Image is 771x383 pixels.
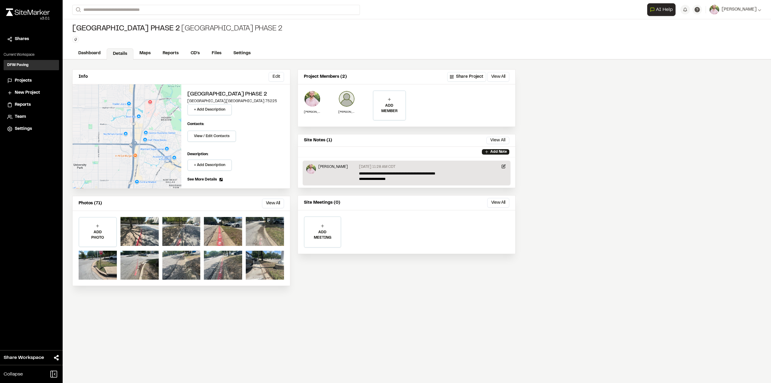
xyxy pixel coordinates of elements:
a: Shares [7,36,55,42]
p: [PERSON_NAME] [304,110,321,114]
span: Settings [15,126,32,132]
div: [GEOGRAPHIC_DATA] Phase 2 [72,24,282,34]
p: ADD MEMBER [373,103,405,114]
button: View All [486,137,509,144]
span: Projects [15,77,32,84]
a: New Project [7,89,55,96]
button: View All [262,199,284,208]
a: Details [107,48,133,60]
p: ADD PHOTO [79,230,116,240]
a: Team [7,114,55,120]
span: Reports [15,102,31,108]
button: View / Edit Contacts [187,130,236,142]
p: Description: [187,152,284,157]
span: Share Workspace [4,354,44,361]
p: [DATE] 11:28 AM CDT [359,164,395,170]
p: Contacts: [187,121,204,127]
button: Open AI Assistant [647,3,676,16]
p: Site Notes (1) [304,137,332,144]
img: User [710,5,719,14]
img: Sam Chance [306,164,316,174]
p: Project Members (2) [304,74,347,80]
a: Reports [7,102,55,108]
button: [PERSON_NAME] [710,5,761,14]
a: Files [206,48,227,59]
button: Edit Tags [72,36,79,43]
a: Dashboard [72,48,107,59]
a: Projects [7,77,55,84]
button: + Add Description [187,159,232,171]
p: [GEOGRAPHIC_DATA] , [GEOGRAPHIC_DATA] 75225 [187,99,284,104]
span: New Project [15,89,40,96]
div: Oh geez...please don't... [6,16,50,21]
span: AI Help [656,6,673,13]
h2: [GEOGRAPHIC_DATA] Phase 2 [187,90,284,99]
button: Search [72,5,83,15]
p: Current Workspace [4,52,59,58]
p: Photos (71) [79,200,102,207]
p: Add Note [490,149,507,155]
span: [PERSON_NAME] [722,6,757,13]
p: Info [79,74,88,80]
a: Maps [133,48,157,59]
span: Shares [15,36,29,42]
p: [PERSON_NAME] [338,110,355,114]
p: Site Meetings (0) [304,199,340,206]
a: CD's [185,48,206,59]
button: + Add Description [187,104,232,115]
img: Sam Chance [304,90,321,107]
a: Settings [7,126,55,132]
img: Jacob Hill [338,90,355,107]
button: View All [487,198,509,208]
img: rebrand.png [6,8,50,16]
span: Team [15,114,26,120]
a: Settings [227,48,257,59]
button: Share Project [447,72,486,82]
p: ADD MEETING [304,230,341,240]
span: Collapse [4,371,23,378]
a: Reports [157,48,185,59]
button: View All [487,72,509,82]
p: [PERSON_NAME] [318,164,348,170]
h3: DFW Paving [7,62,29,68]
span: [GEOGRAPHIC_DATA] Phase 2 [72,24,180,34]
button: Edit [269,72,284,82]
div: Open AI Assistant [647,3,678,16]
span: See More Details [187,177,217,182]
